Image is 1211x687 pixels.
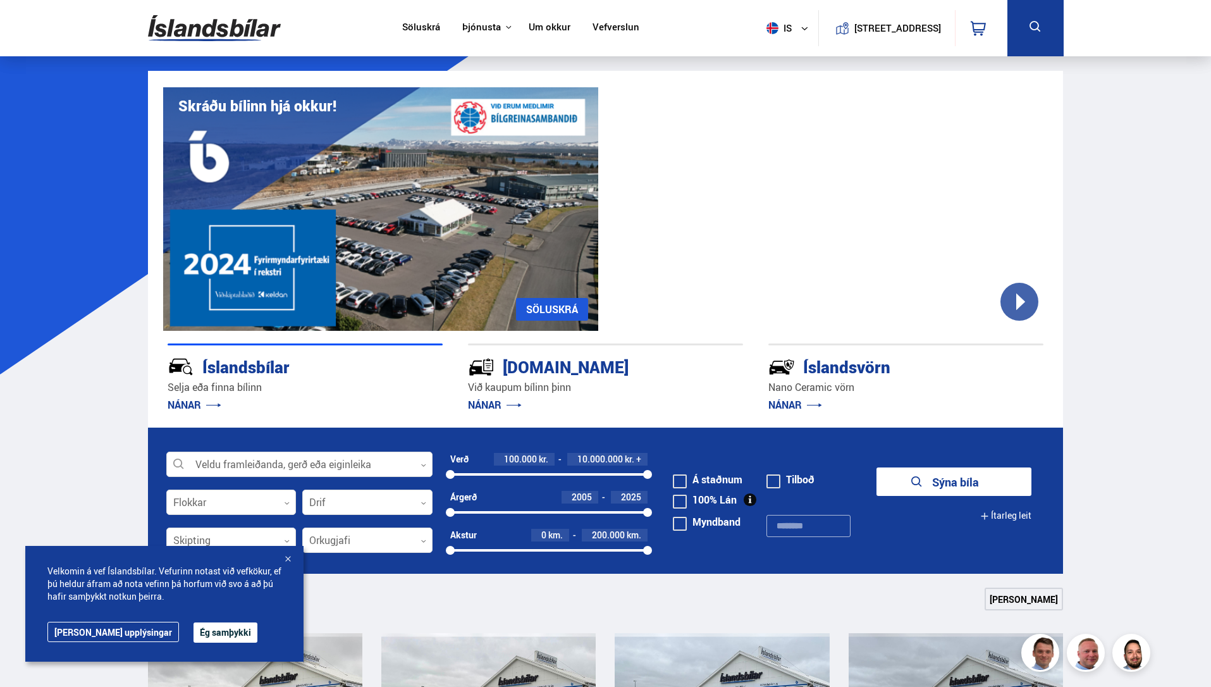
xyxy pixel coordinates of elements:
img: tr5P-W3DuiFaO7aO.svg [468,354,495,380]
img: -Svtn6bYgwAsiwNX.svg [768,354,795,380]
div: Íslandsvörn [768,355,999,377]
a: NÁNAR [468,398,522,412]
span: 0 [541,529,546,541]
a: NÁNAR [168,398,221,412]
div: [DOMAIN_NAME] [468,355,698,377]
a: [STREET_ADDRESS] [825,10,948,46]
a: [PERSON_NAME] [985,588,1063,610]
div: Akstur [450,530,477,540]
a: Vefverslun [593,22,639,35]
a: Um okkur [529,22,570,35]
span: 200.000 [592,529,625,541]
img: nhp88E3Fdnt1Opn2.png [1114,636,1152,674]
button: Ítarleg leit [980,502,1031,530]
button: Open LiveChat chat widget [10,5,48,43]
div: Íslandsbílar [168,355,398,377]
label: 100% Lán [673,495,737,505]
img: siFngHWaQ9KaOqBr.png [1069,636,1107,674]
div: Árgerð [450,492,477,502]
span: km. [548,530,563,540]
a: SÖLUSKRÁ [516,298,588,321]
span: 2025 [621,491,641,503]
button: [STREET_ADDRESS] [859,23,937,34]
h1: Skráðu bílinn hjá okkur! [178,97,336,114]
p: Nano Ceramic vörn [768,380,1043,395]
span: + [636,454,641,464]
div: Verð [450,454,469,464]
p: Við kaupum bílinn þinn [468,380,743,395]
span: 10.000.000 [577,453,623,465]
label: Myndband [673,517,741,527]
a: [PERSON_NAME] upplýsingar [47,622,179,642]
span: Velkomin á vef Íslandsbílar. Vefurinn notast við vefkökur, ef þú heldur áfram að nota vefinn þá h... [47,565,281,603]
img: JRvxyua_JYH6wB4c.svg [168,354,194,380]
button: Sýna bíla [876,467,1031,496]
span: is [761,22,793,34]
span: 100.000 [504,453,537,465]
a: NÁNAR [768,398,822,412]
a: Söluskrá [402,22,440,35]
span: 2005 [572,491,592,503]
span: kr. [625,454,634,464]
span: kr. [539,454,548,464]
img: eKx6w-_Home_640_.png [163,87,598,331]
button: Ég samþykki [194,622,257,643]
img: svg+xml;base64,PHN2ZyB4bWxucz0iaHR0cDovL3d3dy53My5vcmcvMjAwMC9zdmciIHdpZHRoPSI1MTIiIGhlaWdodD0iNT... [766,22,778,34]
label: Tilboð [766,474,815,485]
label: Á staðnum [673,474,742,485]
img: G0Ugv5HjCgRt.svg [148,8,281,49]
span: km. [627,530,641,540]
button: Þjónusta [462,22,501,34]
button: is [761,9,818,47]
img: FbJEzSuNWCJXmdc-.webp [1023,636,1061,674]
p: Selja eða finna bílinn [168,380,443,395]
